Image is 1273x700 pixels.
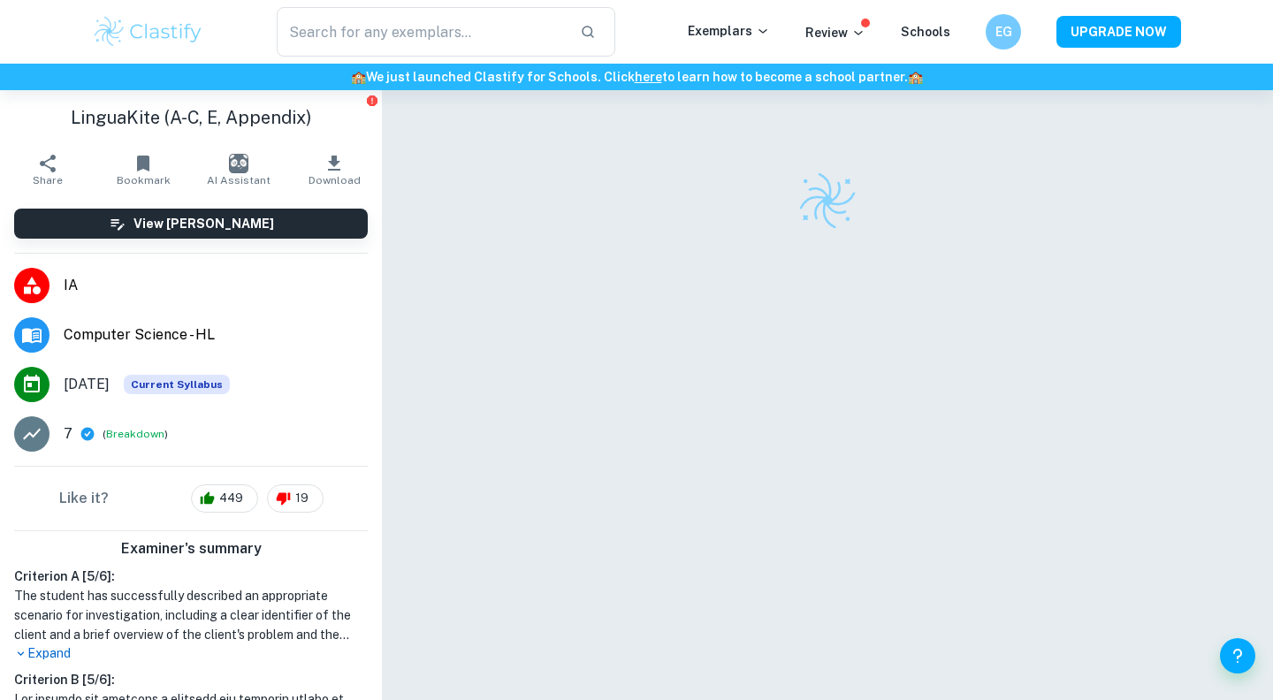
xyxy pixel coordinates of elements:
[14,586,368,644] h1: The student has successfully described an appropriate scenario for investigation, including a cle...
[14,104,368,131] h1: LinguaKite (A-C, E, Appendix)
[286,490,318,507] span: 19
[635,70,662,84] a: here
[207,174,271,186] span: AI Assistant
[14,670,368,689] h6: Criterion B [ 5 / 6 ]:
[33,174,63,186] span: Share
[351,70,366,84] span: 🏫
[92,14,204,49] img: Clastify logo
[908,70,923,84] span: 🏫
[994,22,1014,42] h6: EG
[133,214,274,233] h6: View [PERSON_NAME]
[1220,638,1255,673] button: Help and Feedback
[64,423,72,445] p: 7
[277,7,566,57] input: Search for any exemplars...
[14,209,368,239] button: View [PERSON_NAME]
[191,484,258,513] div: 449
[229,154,248,173] img: AI Assistant
[191,145,286,194] button: AI Assistant
[124,375,230,394] div: This exemplar is based on the current syllabus. Feel free to refer to it for inspiration/ideas wh...
[805,23,865,42] p: Review
[267,484,324,513] div: 19
[95,145,191,194] button: Bookmark
[986,14,1021,49] button: EG
[117,174,171,186] span: Bookmark
[14,644,368,663] p: Expand
[797,170,858,232] img: Clastify logo
[1056,16,1181,48] button: UPGRADE NOW
[688,21,770,41] p: Exemplars
[901,25,950,39] a: Schools
[124,375,230,394] span: Current Syllabus
[106,426,164,442] button: Breakdown
[64,275,368,296] span: IA
[103,426,168,443] span: ( )
[59,488,109,509] h6: Like it?
[4,67,1269,87] h6: We just launched Clastify for Schools. Click to learn how to become a school partner.
[64,324,368,346] span: Computer Science - HL
[286,145,382,194] button: Download
[64,374,110,395] span: [DATE]
[14,567,368,586] h6: Criterion A [ 5 / 6 ]:
[365,94,378,107] button: Report issue
[309,174,361,186] span: Download
[7,538,375,559] h6: Examiner's summary
[210,490,253,507] span: 449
